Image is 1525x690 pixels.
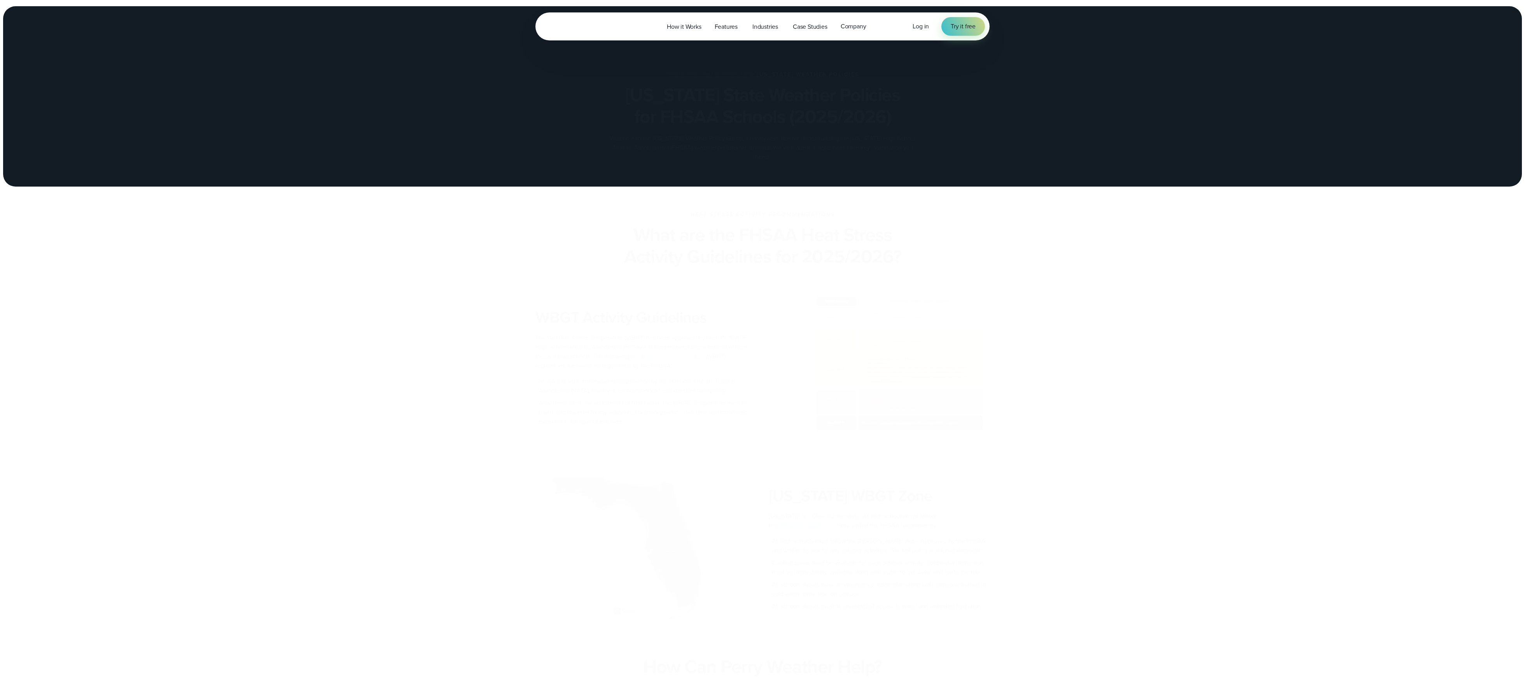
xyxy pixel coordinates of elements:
a: Try it free [941,17,985,36]
span: Try it free [951,22,976,31]
span: Features [715,22,738,31]
span: Industries [752,22,778,31]
span: Company [841,22,866,31]
span: How it Works [667,22,701,31]
span: Case Studies [793,22,827,31]
a: How it Works [660,19,708,35]
a: Case Studies [786,19,834,35]
a: Log in [913,22,929,31]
